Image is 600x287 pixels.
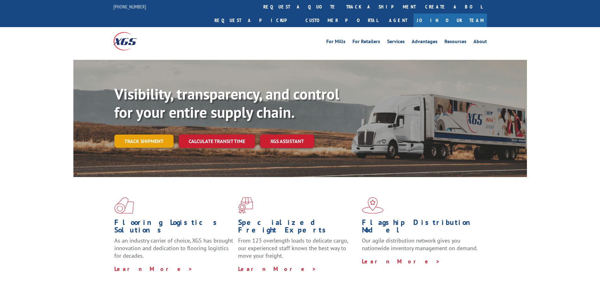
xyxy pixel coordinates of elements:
[362,219,481,237] h1: Flagship Distribution Model
[238,219,357,237] h1: Specialized Freight Experts
[473,39,487,46] a: About
[238,197,253,214] img: xgs-icon-focused-on-flooring-red
[301,14,383,27] a: Customer Portal
[362,237,478,252] span: Our agile distribution network gives you nationwide inventory management on demand.
[210,14,301,27] a: Request a pickup
[238,265,317,273] a: Learn More >
[412,39,437,46] a: Advantages
[260,135,314,148] a: XGS ASSISTANT
[179,135,255,148] a: Calculate transit time
[414,14,487,27] a: Join Our Team
[387,39,405,46] a: Services
[114,135,174,148] a: Track shipment
[114,84,339,122] b: Visibility, transparency, and control for your entire supply chain.
[383,14,414,27] a: Agent
[326,39,346,46] a: For Mills
[114,219,233,237] h1: Flooring Logistics Solutions
[114,197,134,214] img: xgs-icon-total-supply-chain-intelligence-red
[114,265,193,273] a: Learn More >
[114,237,233,259] span: As an industry carrier of choice, XGS has brought innovation and dedication to flooring logistics...
[238,237,357,265] p: From 123 overlength loads to delicate cargo, our experienced staff knows the best way to move you...
[444,39,466,46] a: Resources
[362,197,384,214] img: xgs-icon-flagship-distribution-model-red
[113,3,146,10] a: [PHONE_NUMBER]
[362,258,440,265] a: Learn More >
[352,39,380,46] a: For Retailers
